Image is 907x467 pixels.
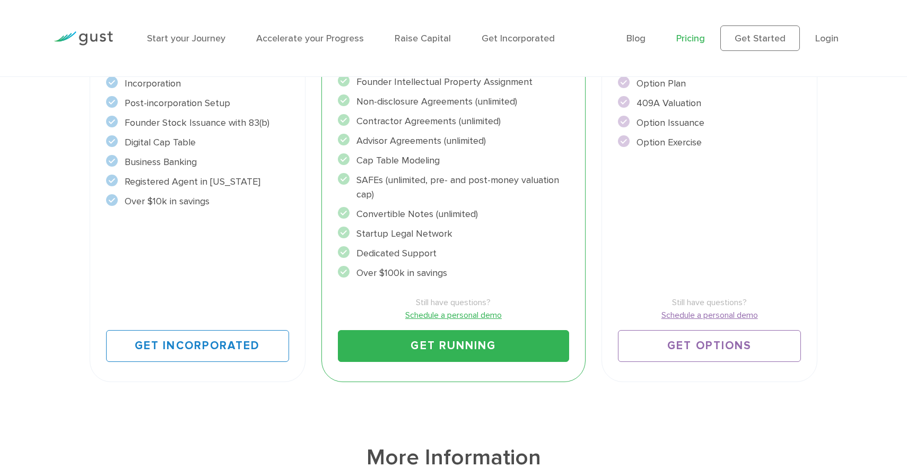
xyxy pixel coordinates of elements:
[618,330,801,362] a: Get Options
[338,173,570,202] li: SAFEs (unlimited, pre- and post-money valuation cap)
[618,296,801,309] span: Still have questions?
[482,33,555,44] a: Get Incorporated
[338,207,570,221] li: Convertible Notes (unlimited)
[54,31,113,46] img: Gust Logo
[338,266,570,280] li: Over $100k in savings
[338,114,570,128] li: Contractor Agreements (unlimited)
[618,135,801,150] li: Option Exercise
[626,33,646,44] a: Blog
[106,135,289,150] li: Digital Cap Table
[338,75,570,89] li: Founder Intellectual Property Assignment
[618,309,801,322] a: Schedule a personal demo
[106,155,289,169] li: Business Banking
[106,96,289,110] li: Post-incorporation Setup
[720,25,800,51] a: Get Started
[106,175,289,189] li: Registered Agent in [US_STATE]
[256,33,364,44] a: Accelerate your Progress
[106,116,289,130] li: Founder Stock Issuance with 83(b)
[395,33,451,44] a: Raise Capital
[618,76,801,91] li: Option Plan
[147,33,225,44] a: Start your Journey
[338,153,570,168] li: Cap Table Modeling
[618,96,801,110] li: 409A Valuation
[106,330,289,362] a: Get Incorporated
[815,33,839,44] a: Login
[338,296,570,309] span: Still have questions?
[676,33,705,44] a: Pricing
[338,330,570,362] a: Get Running
[338,134,570,148] li: Advisor Agreements (unlimited)
[338,246,570,261] li: Dedicated Support
[338,94,570,109] li: Non-disclosure Agreements (unlimited)
[338,227,570,241] li: Startup Legal Network
[338,309,570,322] a: Schedule a personal demo
[106,194,289,209] li: Over $10k in savings
[618,116,801,130] li: Option Issuance
[106,76,289,91] li: Incorporation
